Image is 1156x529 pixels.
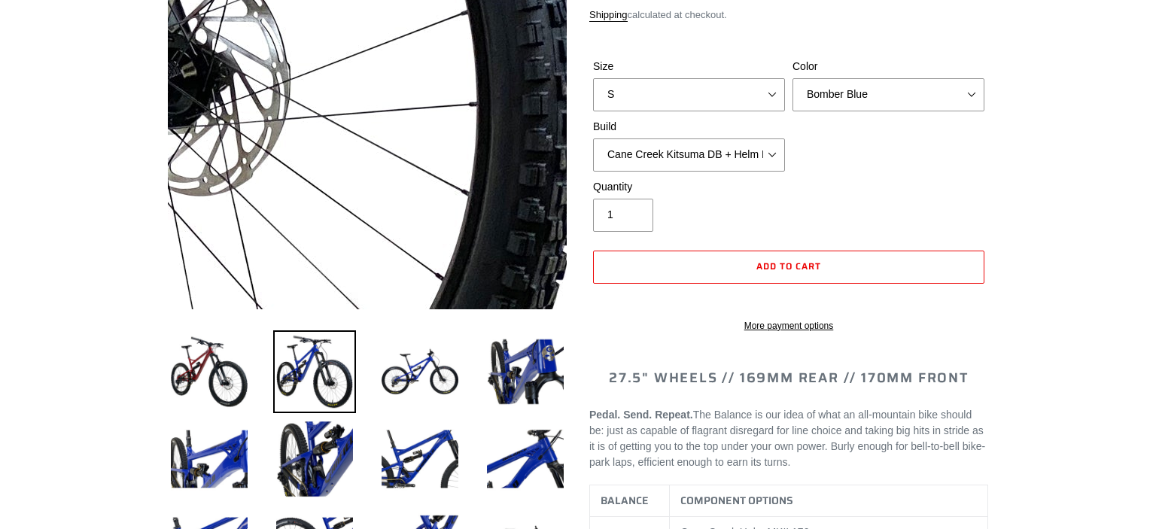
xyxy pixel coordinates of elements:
[484,418,567,500] img: Load image into Gallery viewer, BALANCE - Complete Bike
[273,330,356,413] img: Load image into Gallery viewer, BALANCE - Complete Bike
[589,409,693,421] b: Pedal. Send. Repeat.
[484,330,567,413] img: Load image into Gallery viewer, BALANCE - Complete Bike
[593,119,785,135] label: Build
[593,251,984,284] button: Add to cart
[670,485,988,517] th: COMPONENT OPTIONS
[273,418,356,500] img: Load image into Gallery viewer, BALANCE - Complete Bike
[589,8,988,23] div: calculated at checkout.
[589,370,988,387] h2: 27.5" WHEELS // 169MM REAR // 170MM FRONT
[589,9,628,22] a: Shipping
[593,179,785,195] label: Quantity
[379,418,461,500] img: Load image into Gallery viewer, BALANCE - Complete Bike
[756,259,821,273] span: Add to cart
[593,319,984,333] a: More payment options
[792,59,984,74] label: Color
[589,407,988,470] p: The Balance is our idea of what an all-mountain bike should be: just as capable of flagrant disre...
[590,485,670,517] th: BALANCE
[593,59,785,74] label: Size
[379,330,461,413] img: Load image into Gallery viewer, BALANCE - Complete Bike
[168,330,251,413] img: Load image into Gallery viewer, BALANCE - Complete Bike
[168,418,251,500] img: Load image into Gallery viewer, BALANCE - Complete Bike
